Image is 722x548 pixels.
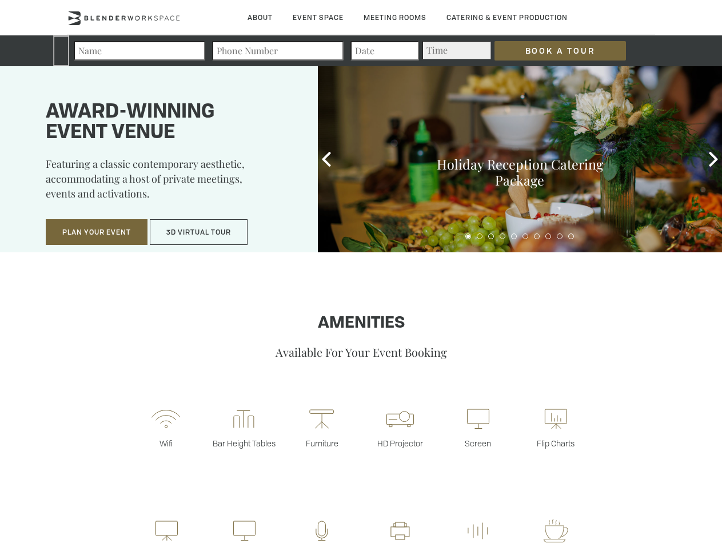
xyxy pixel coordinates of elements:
input: Name [74,41,205,61]
input: Date [350,41,419,61]
a: Holiday Reception Catering Package [437,155,603,189]
p: Furniture [283,438,361,449]
p: Bar Height Tables [205,438,283,449]
h1: Award-winning event venue [46,102,289,143]
p: Screen [439,438,517,449]
button: Plan Your Event [46,219,147,245]
p: HD Projector [361,438,439,449]
p: Featuring a classic contemporary aesthetic, accommodating a host of private meetings, events and ... [46,156,289,209]
p: Wifi [127,438,205,449]
button: 3D Virtual Tour [150,219,248,245]
p: Flip Charts [517,438,595,449]
p: Available For Your Event Booking [36,344,686,360]
h1: Amenities [36,315,686,333]
input: Phone Number [212,41,344,61]
input: Book a Tour [494,41,626,61]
